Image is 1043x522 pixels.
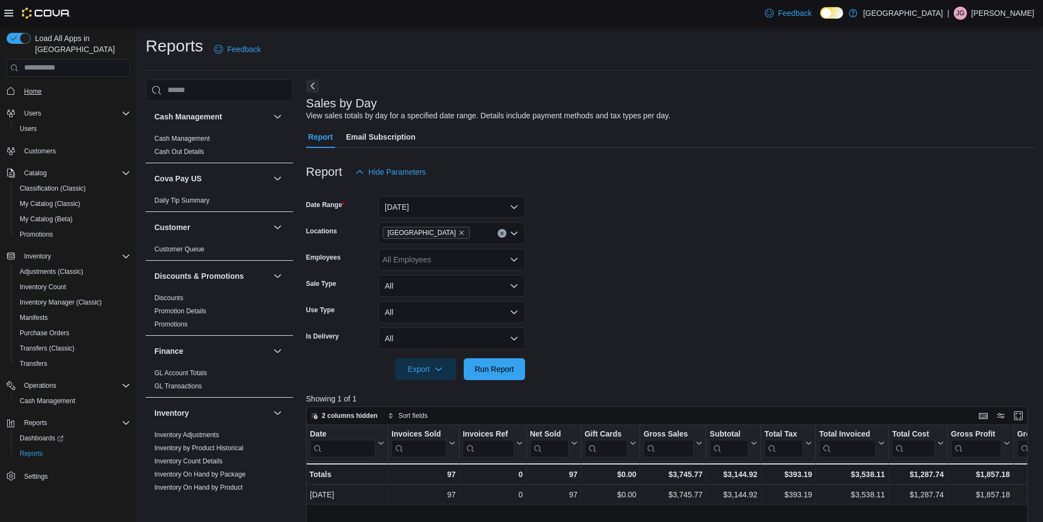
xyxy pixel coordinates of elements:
[15,326,74,340] a: Purchase Orders
[11,393,135,409] button: Cash Management
[391,429,447,439] div: Invoices Sold
[383,227,470,239] span: Round House Reserve
[154,484,243,491] a: Inventory On Hand by Product
[24,87,42,96] span: Home
[20,250,55,263] button: Inventory
[2,468,135,484] button: Settings
[154,382,202,390] a: GL Transactions
[7,79,130,513] nav: Complex example
[11,431,135,446] a: Dashboards
[15,357,130,370] span: Transfers
[306,79,319,93] button: Next
[154,431,219,439] span: Inventory Adjustments
[306,227,337,236] label: Locations
[710,468,757,481] div: $3,144.92
[20,379,61,392] button: Operations
[154,369,207,377] span: GL Account Totals
[154,444,244,452] a: Inventory by Product Historical
[11,295,135,310] button: Inventory Manager (Classic)
[15,394,130,408] span: Cash Management
[154,408,189,418] h3: Inventory
[643,429,694,439] div: Gross Sales
[863,7,943,20] p: [GEOGRAPHIC_DATA]
[892,488,943,501] div: $1,287.74
[463,468,522,481] div: 0
[308,126,333,148] span: Report
[154,346,269,357] button: Finance
[306,279,336,288] label: Sale Type
[210,38,265,60] a: Feedback
[146,291,293,335] div: Discounts & Promotions
[154,320,188,328] a: Promotions
[154,111,269,122] button: Cash Management
[154,470,246,479] span: Inventory On Hand by Package
[15,432,68,445] a: Dashboards
[971,7,1034,20] p: [PERSON_NAME]
[154,346,183,357] h3: Finance
[584,468,636,481] div: $0.00
[584,429,636,457] button: Gift Cards
[20,107,130,120] span: Users
[20,124,37,133] span: Users
[2,415,135,431] button: Reports
[643,488,702,501] div: $3,745.77
[306,393,1035,404] p: Showing 1 of 1
[154,271,244,282] h3: Discounts & Promotions
[15,394,79,408] a: Cash Management
[977,409,990,422] button: Keyboard shortcuts
[15,182,130,195] span: Classification (Classic)
[15,326,130,340] span: Purchase Orders
[954,7,967,20] div: Jesus Gonzalez
[11,121,135,136] button: Users
[24,169,47,177] span: Catalog
[20,250,130,263] span: Inventory
[764,468,812,481] div: $393.19
[819,429,885,457] button: Total Invoiced
[15,311,130,324] span: Manifests
[351,161,430,183] button: Hide Parameters
[710,429,748,439] div: Subtotal
[154,148,204,156] a: Cash Out Details
[20,469,130,483] span: Settings
[15,296,130,309] span: Inventory Manager (Classic)
[310,429,384,457] button: Date
[530,488,578,501] div: 97
[154,196,210,205] span: Daily Tip Summary
[11,196,135,211] button: My Catalog (Classic)
[2,249,135,264] button: Inventory
[20,313,48,322] span: Manifests
[584,429,627,457] div: Gift Card Sales
[146,132,293,163] div: Cash Management
[956,7,964,20] span: JG
[951,468,1010,481] div: $1,857.18
[819,429,876,457] div: Total Invoiced
[306,110,671,122] div: View sales totals by day for a specified date range. Details include payment methods and tax type...
[391,488,456,501] div: 97
[154,483,243,492] span: Inventory On Hand by Product
[154,307,206,316] span: Promotion Details
[529,468,577,481] div: 97
[31,33,130,55] span: Load All Apps in [GEOGRAPHIC_DATA]
[463,429,514,439] div: Invoices Ref
[383,409,432,422] button: Sort fields
[951,429,1010,457] button: Gross Profit
[529,429,568,457] div: Net Sold
[11,279,135,295] button: Inventory Count
[20,145,60,158] a: Customers
[710,429,748,457] div: Subtotal
[15,228,57,241] a: Promotions
[154,173,269,184] button: Cova Pay US
[154,457,223,465] a: Inventory Count Details
[892,429,935,439] div: Total Cost
[2,143,135,159] button: Customers
[20,107,45,120] button: Users
[20,84,130,98] span: Home
[760,2,816,24] a: Feedback
[1012,409,1025,422] button: Enter fullscreen
[584,429,627,439] div: Gift Cards
[154,222,190,233] h3: Customer
[378,275,525,297] button: All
